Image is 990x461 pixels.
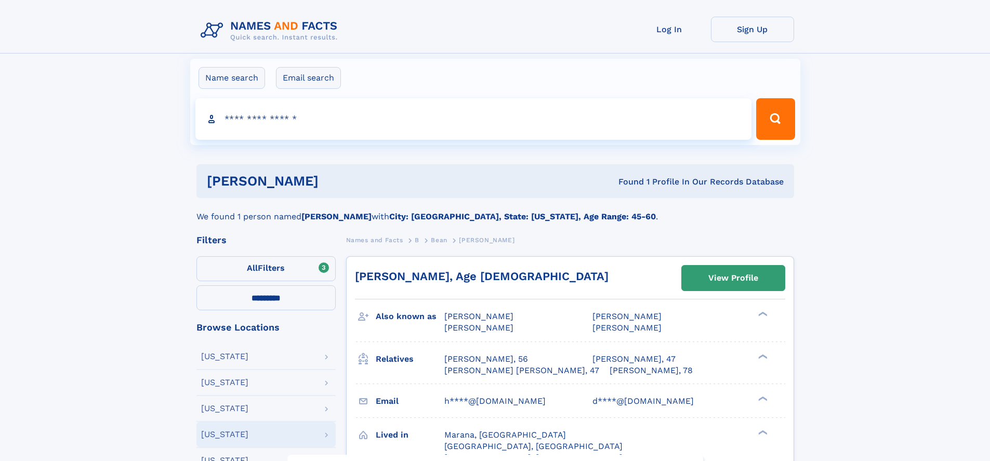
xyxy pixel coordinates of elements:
[355,270,609,283] a: [PERSON_NAME], Age [DEMOGRAPHIC_DATA]
[592,311,662,321] span: [PERSON_NAME]
[444,353,528,365] a: [PERSON_NAME], 56
[247,263,258,273] span: All
[431,236,447,244] span: Bean
[756,98,795,140] button: Search Button
[592,353,676,365] a: [PERSON_NAME], 47
[376,426,444,444] h3: Lived in
[628,17,711,42] a: Log In
[201,430,248,439] div: [US_STATE]
[444,441,623,451] span: [GEOGRAPHIC_DATA], [GEOGRAPHIC_DATA]
[459,236,514,244] span: [PERSON_NAME]
[756,429,768,436] div: ❯
[708,266,758,290] div: View Profile
[196,198,794,223] div: We found 1 person named with .
[444,430,566,440] span: Marana, [GEOGRAPHIC_DATA]
[376,308,444,325] h3: Also known as
[444,365,599,376] a: [PERSON_NAME] [PERSON_NAME], 47
[389,212,656,221] b: City: [GEOGRAPHIC_DATA], State: [US_STATE], Age Range: 45-60
[756,311,768,318] div: ❯
[592,323,662,333] span: [PERSON_NAME]
[756,353,768,360] div: ❯
[201,378,248,387] div: [US_STATE]
[207,175,469,188] h1: [PERSON_NAME]
[415,233,419,246] a: B
[376,350,444,368] h3: Relatives
[301,212,372,221] b: [PERSON_NAME]
[196,256,336,281] label: Filters
[444,311,513,321] span: [PERSON_NAME]
[468,176,784,188] div: Found 1 Profile In Our Records Database
[199,67,265,89] label: Name search
[196,17,346,45] img: Logo Names and Facts
[756,395,768,402] div: ❯
[711,17,794,42] a: Sign Up
[201,404,248,413] div: [US_STATE]
[682,266,785,291] a: View Profile
[610,365,693,376] a: [PERSON_NAME], 78
[444,323,513,333] span: [PERSON_NAME]
[196,323,336,332] div: Browse Locations
[346,233,403,246] a: Names and Facts
[415,236,419,244] span: B
[431,233,447,246] a: Bean
[276,67,341,89] label: Email search
[195,98,752,140] input: search input
[196,235,336,245] div: Filters
[201,352,248,361] div: [US_STATE]
[376,392,444,410] h3: Email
